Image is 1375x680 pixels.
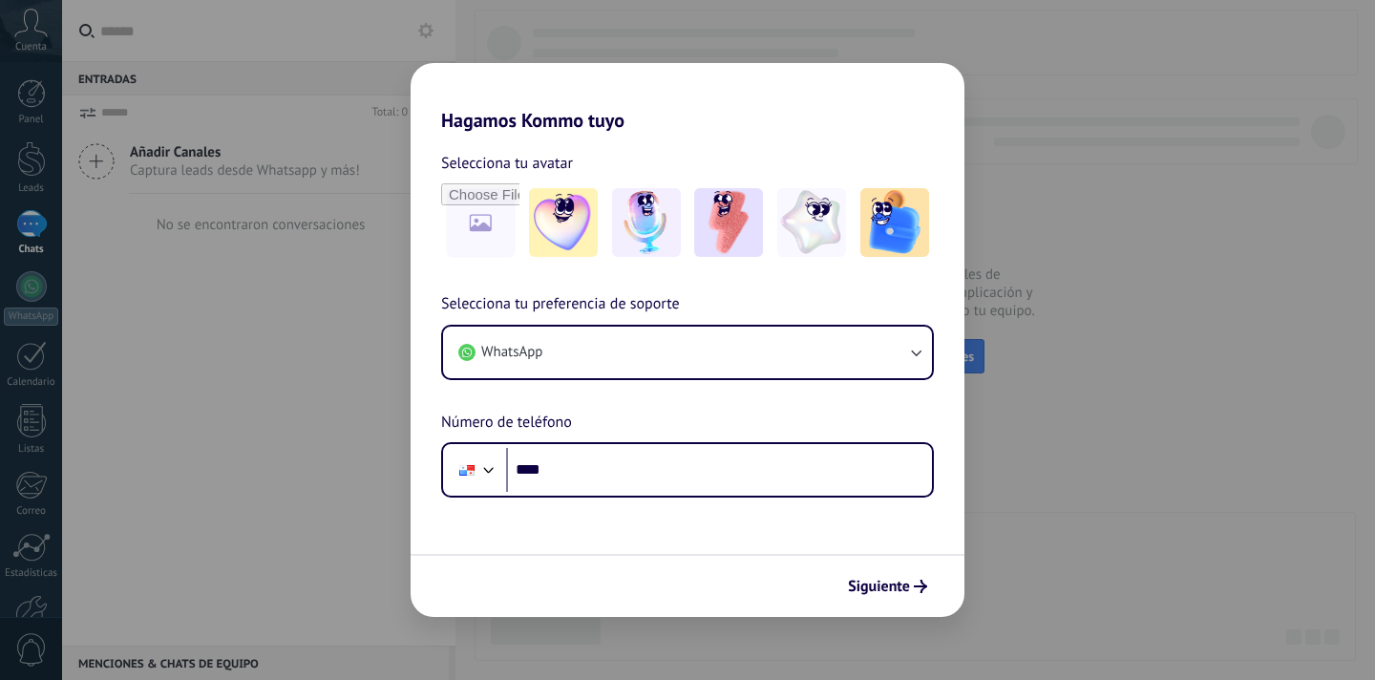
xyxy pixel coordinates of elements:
[839,570,936,603] button: Siguiente
[449,450,485,490] div: Panama: + 507
[694,188,763,257] img: -3.jpeg
[441,151,573,176] span: Selecciona tu avatar
[529,188,598,257] img: -1.jpeg
[443,327,932,378] button: WhatsApp
[848,580,910,593] span: Siguiente
[612,188,681,257] img: -2.jpeg
[441,292,680,317] span: Selecciona tu preferencia de soporte
[777,188,846,257] img: -4.jpeg
[441,411,572,436] span: Número de teléfono
[481,343,542,362] span: WhatsApp
[860,188,929,257] img: -5.jpeg
[411,63,964,132] h2: Hagamos Kommo tuyo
